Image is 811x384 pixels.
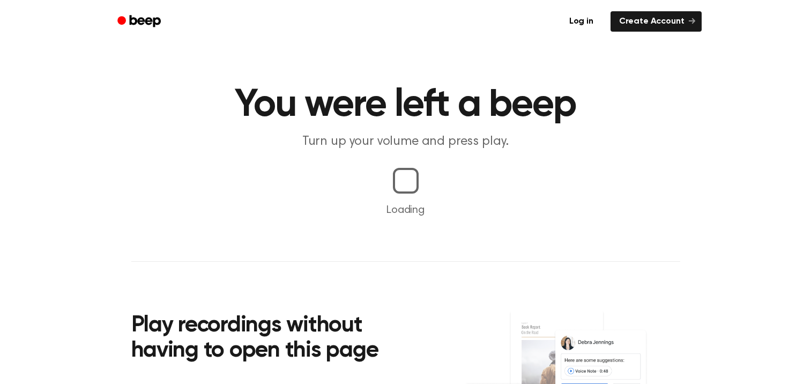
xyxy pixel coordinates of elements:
p: Turn up your volume and press play. [200,133,612,151]
h1: You were left a beep [131,86,680,124]
h2: Play recordings without having to open this page [131,313,420,364]
a: Log in [559,9,604,34]
p: Loading [13,202,798,218]
a: Beep [110,11,170,32]
a: Create Account [611,11,702,32]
